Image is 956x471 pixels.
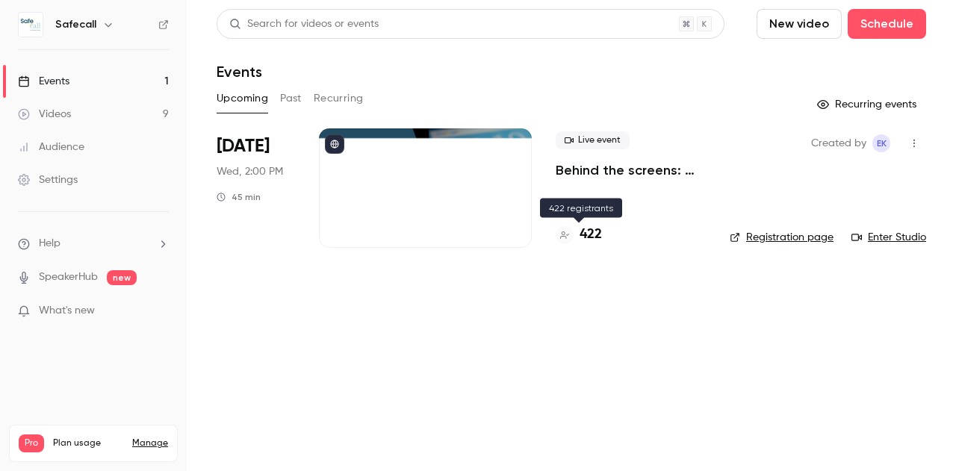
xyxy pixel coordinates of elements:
span: Pro [19,434,44,452]
div: Audience [18,140,84,155]
a: Manage [132,437,168,449]
button: Schedule [848,9,926,39]
a: 422 [556,225,602,245]
span: EK [877,134,887,152]
span: Created by [811,134,866,152]
div: Oct 8 Wed, 2:00 PM (Europe/London) [217,128,295,248]
button: Recurring [314,87,364,110]
a: Registration page [730,230,834,245]
iframe: Noticeable Trigger [151,305,169,318]
li: help-dropdown-opener [18,236,169,252]
span: What's new [39,303,95,319]
button: Upcoming [217,87,268,110]
div: 45 min [217,191,261,203]
div: Search for videos or events [229,16,379,32]
h1: Events [217,63,262,81]
span: Wed, 2:00 PM [217,164,283,179]
span: new [107,270,137,285]
div: Videos [18,107,71,122]
span: Live event [556,131,630,149]
div: Events [18,74,69,89]
div: Settings [18,172,78,187]
img: Safecall [19,13,43,37]
span: Plan usage [53,437,123,449]
span: Emma` Koster [872,134,890,152]
a: SpeakerHub [39,269,98,285]
button: Past [280,87,302,110]
button: New video [757,9,842,39]
button: Recurring events [810,93,926,116]
h4: 422 [580,225,602,245]
h6: Safecall [55,17,96,32]
a: Behind the screens: navigating WhatsApp, email & other digital messages in workplace investigations [556,161,706,179]
span: [DATE] [217,134,270,158]
a: Enter Studio [851,230,926,245]
span: Help [39,236,60,252]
